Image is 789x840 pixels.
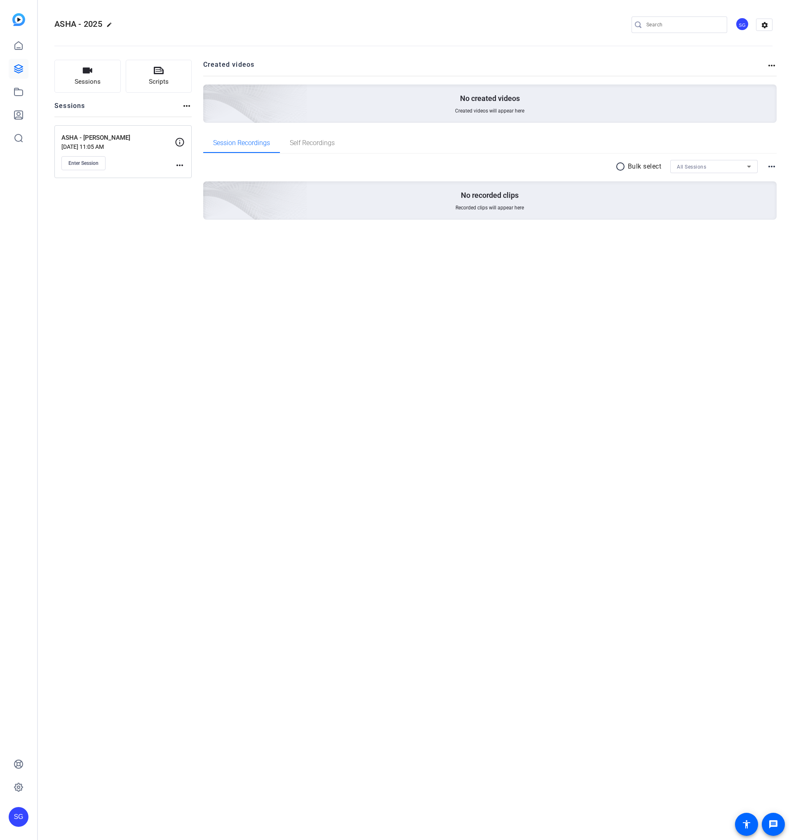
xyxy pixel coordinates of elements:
[75,77,101,87] span: Sessions
[106,22,116,32] mat-icon: edit
[126,60,192,93] button: Scripts
[742,819,751,829] mat-icon: accessibility
[213,140,270,146] span: Session Recordings
[111,3,308,182] img: Creted videos background
[203,60,767,76] h2: Created videos
[54,60,121,93] button: Sessions
[111,100,308,279] img: embarkstudio-empty-session.png
[735,17,750,32] ngx-avatar: Scott Grant
[61,133,175,143] p: ASHA - [PERSON_NAME]
[12,13,25,26] img: blue-gradient.svg
[456,204,524,211] span: Recorded clips will appear here
[455,108,524,114] span: Created videos will appear here
[767,61,777,70] mat-icon: more_horiz
[175,160,185,170] mat-icon: more_horiz
[677,164,706,170] span: All Sessions
[735,17,749,31] div: SG
[61,156,106,170] button: Enter Session
[767,162,777,171] mat-icon: more_horiz
[646,20,721,30] input: Search
[54,19,102,29] span: ASHA - 2025
[628,162,662,171] p: Bulk select
[460,94,520,103] p: No created videos
[615,162,628,171] mat-icon: radio_button_unchecked
[9,807,28,827] div: SG
[54,101,85,117] h2: Sessions
[461,190,519,200] p: No recorded clips
[61,143,175,150] p: [DATE] 11:05 AM
[768,819,778,829] mat-icon: message
[149,77,169,87] span: Scripts
[68,160,99,167] span: Enter Session
[290,140,335,146] span: Self Recordings
[182,101,192,111] mat-icon: more_horiz
[756,19,773,31] mat-icon: settings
